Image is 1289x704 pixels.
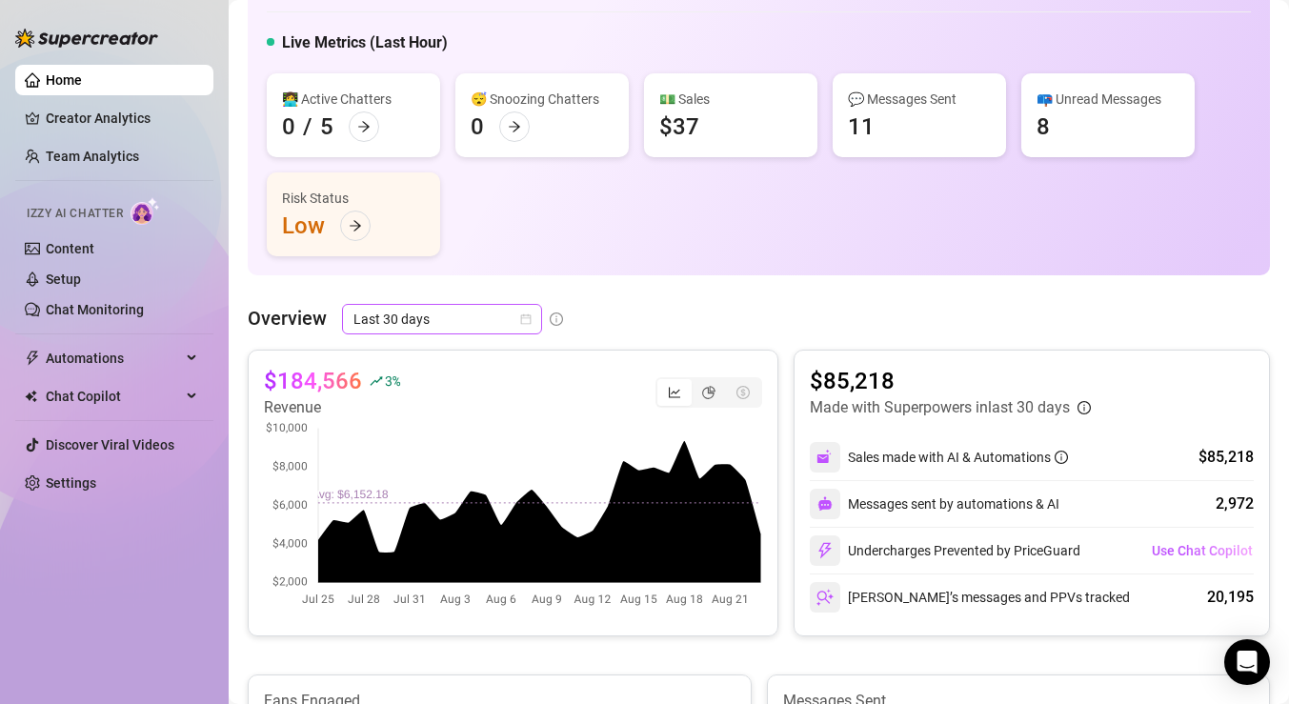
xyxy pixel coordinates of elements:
[659,89,802,110] div: 💵 Sales
[810,366,1091,396] article: $85,218
[46,72,82,88] a: Home
[1152,543,1253,558] span: Use Chat Copilot
[471,89,614,110] div: 😴 Snoozing Chatters
[702,386,715,399] span: pie-chart
[1224,639,1270,685] div: Open Intercom Messenger
[736,386,750,399] span: dollar-circle
[810,535,1080,566] div: Undercharges Prevented by PriceGuard
[282,31,448,54] h5: Live Metrics (Last Hour)
[817,496,833,512] img: svg%3e
[25,390,37,403] img: Chat Copilot
[1037,111,1050,142] div: 8
[349,219,362,232] span: arrow-right
[1078,401,1091,414] span: info-circle
[370,374,383,388] span: rise
[1216,493,1254,515] div: 2,972
[471,111,484,142] div: 0
[816,449,834,466] img: svg%3e
[810,489,1059,519] div: Messages sent by automations & AI
[320,111,333,142] div: 5
[46,241,94,256] a: Content
[655,377,762,408] div: segmented control
[357,120,371,133] span: arrow-right
[46,343,181,373] span: Automations
[282,111,295,142] div: 0
[282,89,425,110] div: 👩‍💻 Active Chatters
[659,111,699,142] div: $37
[46,272,81,287] a: Setup
[508,120,521,133] span: arrow-right
[816,542,834,559] img: svg%3e
[1055,451,1068,464] span: info-circle
[264,396,399,419] article: Revenue
[131,197,160,225] img: AI Chatter
[385,372,399,390] span: 3 %
[848,89,991,110] div: 💬 Messages Sent
[1151,535,1254,566] button: Use Chat Copilot
[46,381,181,412] span: Chat Copilot
[1198,446,1254,469] div: $85,218
[46,103,198,133] a: Creator Analytics
[668,386,681,399] span: line-chart
[46,302,144,317] a: Chat Monitoring
[27,205,123,223] span: Izzy AI Chatter
[282,188,425,209] div: Risk Status
[264,366,362,396] article: $184,566
[248,304,327,332] article: Overview
[810,396,1070,419] article: Made with Superpowers in last 30 days
[25,351,40,366] span: thunderbolt
[46,149,139,164] a: Team Analytics
[848,111,875,142] div: 11
[46,437,174,453] a: Discover Viral Videos
[15,29,158,48] img: logo-BBDzfeDw.svg
[1037,89,1179,110] div: 📪 Unread Messages
[816,589,834,606] img: svg%3e
[520,313,532,325] span: calendar
[353,305,531,333] span: Last 30 days
[46,475,96,491] a: Settings
[848,447,1068,468] div: Sales made with AI & Automations
[810,582,1130,613] div: [PERSON_NAME]’s messages and PPVs tracked
[550,312,563,326] span: info-circle
[1207,586,1254,609] div: 20,195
